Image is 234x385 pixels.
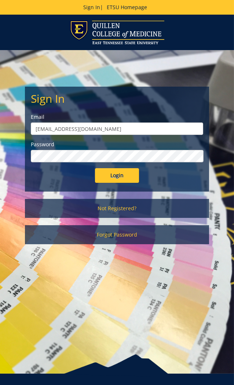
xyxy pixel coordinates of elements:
[31,113,203,121] label: Email
[70,20,164,44] img: ETSU logo
[83,4,100,11] a: Sign In
[31,93,203,105] h2: Sign In
[31,141,203,148] label: Password
[103,4,151,11] a: ETSU Homepage
[25,4,209,11] p: |
[95,168,139,183] input: Login
[25,199,209,218] a: Not Registered?
[25,225,209,244] a: Forgot Password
